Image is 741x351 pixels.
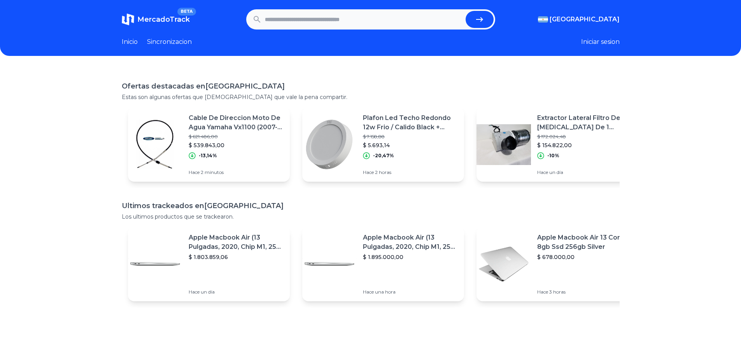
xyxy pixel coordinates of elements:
[122,37,138,47] a: Inicio
[189,253,284,261] p: $ 1.803.859,06
[537,134,632,140] p: $ 172.024,48
[363,289,458,295] p: Hace una hora
[476,117,531,172] img: Featured image
[128,237,182,291] img: Featured image
[538,16,548,23] img: Argentina
[128,117,182,172] img: Featured image
[302,117,357,172] img: Featured image
[581,37,620,47] button: Iniciar sesion
[373,153,394,159] p: -20,47%
[122,213,620,221] p: Los ultimos productos que se trackearon.
[476,227,638,301] a: Featured imageApple Macbook Air 13 Core I5 8gb Ssd 256gb Silver$ 678.000,00Hace 3 horas
[122,13,134,26] img: MercadoTrack
[363,169,458,175] p: Hace 2 horas
[189,134,284,140] p: $ 621.486,00
[128,107,290,182] a: Featured imageCable De Direccion Moto De Agua Yamaha Vx1100 (2007-09) [GEOGRAPHIC_DATA]$ 621.486,...
[137,15,190,24] span: MercadoTrack
[199,153,217,159] p: -13,14%
[128,227,290,301] a: Featured imageApple Macbook Air (13 Pulgadas, 2020, Chip M1, 256 Gb De Ssd, 8 Gb De Ram) - Plata$...
[363,113,458,132] p: Plafon Led Techo Redondo 12w Frio / Calido Black + [PERSON_NAME]
[537,233,632,252] p: Apple Macbook Air 13 Core I5 8gb Ssd 256gb Silver
[189,113,284,132] p: Cable De Direccion Moto De Agua Yamaha Vx1100 (2007-09) [GEOGRAPHIC_DATA]
[363,233,458,252] p: Apple Macbook Air (13 Pulgadas, 2020, Chip M1, 256 Gb De Ssd, 8 Gb De Ram) - Plata
[363,141,458,149] p: $ 5.693,14
[538,15,620,24] button: [GEOGRAPHIC_DATA]
[122,200,620,211] h1: Ultimos trackeados en [GEOGRAPHIC_DATA]
[177,8,196,16] span: BETA
[363,134,458,140] p: $ 7.158,88
[550,15,620,24] span: [GEOGRAPHIC_DATA]
[189,289,284,295] p: Hace un día
[476,107,638,182] a: Featured imageExtractor Lateral Filtro De [MEDICAL_DATA] De 1 Velocidad$ 172.024,48$ 154.822,00-1...
[189,233,284,252] p: Apple Macbook Air (13 Pulgadas, 2020, Chip M1, 256 Gb De Ssd, 8 Gb De Ram) - Plata
[122,13,190,26] a: MercadoTrackBETA
[537,169,632,175] p: Hace un día
[476,237,531,291] img: Featured image
[302,227,464,301] a: Featured imageApple Macbook Air (13 Pulgadas, 2020, Chip M1, 256 Gb De Ssd, 8 Gb De Ram) - Plata$...
[537,113,632,132] p: Extractor Lateral Filtro De [MEDICAL_DATA] De 1 Velocidad
[189,141,284,149] p: $ 539.843,00
[547,153,559,159] p: -10%
[537,141,632,149] p: $ 154.822,00
[363,253,458,261] p: $ 1.895.000,00
[537,289,632,295] p: Hace 3 horas
[302,107,464,182] a: Featured imagePlafon Led Techo Redondo 12w Frio / Calido Black + [PERSON_NAME]$ 7.158,88$ 5.693,1...
[122,81,620,92] h1: Ofertas destacadas en [GEOGRAPHIC_DATA]
[147,37,192,47] a: Sincronizacion
[537,253,632,261] p: $ 678.000,00
[302,237,357,291] img: Featured image
[122,93,620,101] p: Estas son algunas ofertas que [DEMOGRAPHIC_DATA] que vale la pena compartir.
[189,169,284,175] p: Hace 2 minutos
